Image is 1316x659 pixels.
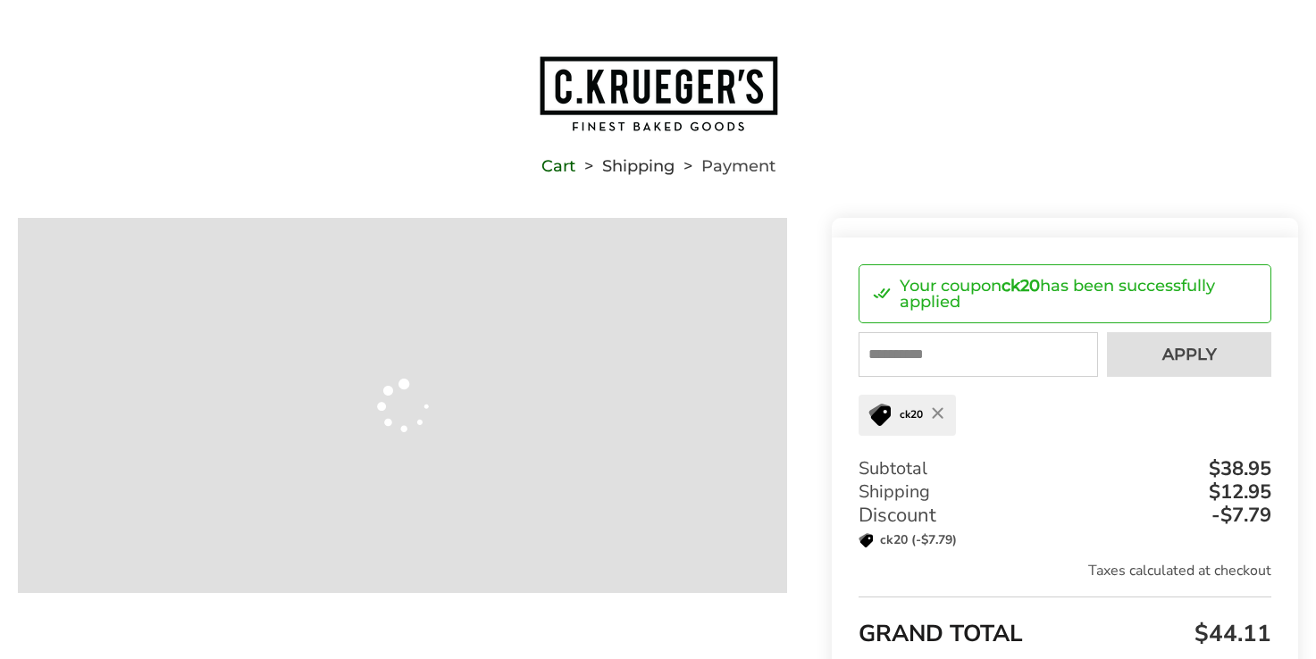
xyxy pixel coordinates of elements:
div: Subtotal [859,457,1271,480]
span: $44.11 [1190,618,1271,649]
div: GRAND TOTAL [859,596,1271,655]
div: -$7.79 [1207,505,1271,525]
div: Taxes calculated at checkout [859,561,1271,580]
button: Apply [1107,332,1271,377]
img: C.KRUEGER'S [538,54,779,133]
span: Apply [1162,346,1217,363]
div: Discount [859,504,1271,527]
div: ck20 [859,395,956,436]
li: Shipping [575,160,675,172]
strong: ck20 [1002,276,1040,296]
div: $12.95 [1204,482,1271,502]
div: Shipping [859,480,1271,504]
div: $38.95 [1204,459,1271,479]
p: ck20 (-$7.79) [859,531,957,549]
span: Payment [701,160,775,172]
p: Your coupon has been successfully applied [900,278,1230,310]
a: Cart [541,160,575,172]
a: Go to home page [18,54,1298,133]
